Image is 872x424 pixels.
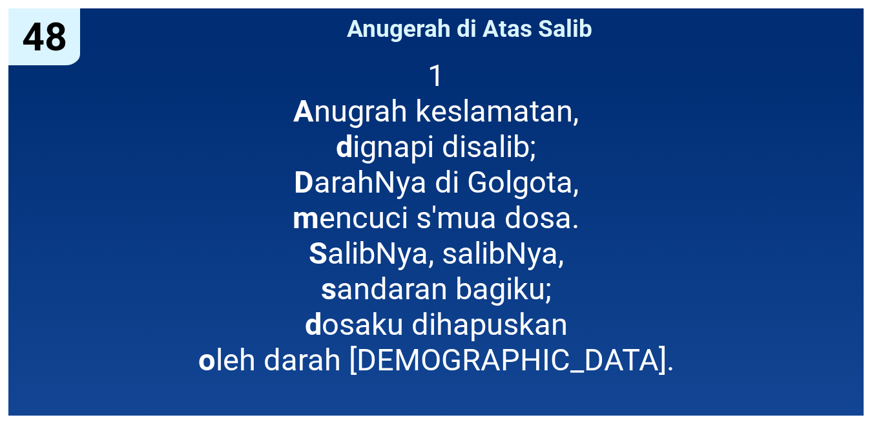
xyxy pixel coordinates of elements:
b: d [305,306,322,342]
span: Anugerah di Atas Salib [347,15,592,43]
span: 48 [22,14,67,60]
b: d [336,129,353,164]
b: s [321,271,337,306]
b: D [294,164,314,200]
b: o [198,342,216,377]
b: m [293,200,319,235]
b: A [293,93,314,129]
span: 1 nugrah keslamatan, ignapi disalib; arahNya di Golgota, encuci s'mua dosa. alibNya, salibNya, an... [198,58,674,377]
b: S [309,235,327,271]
